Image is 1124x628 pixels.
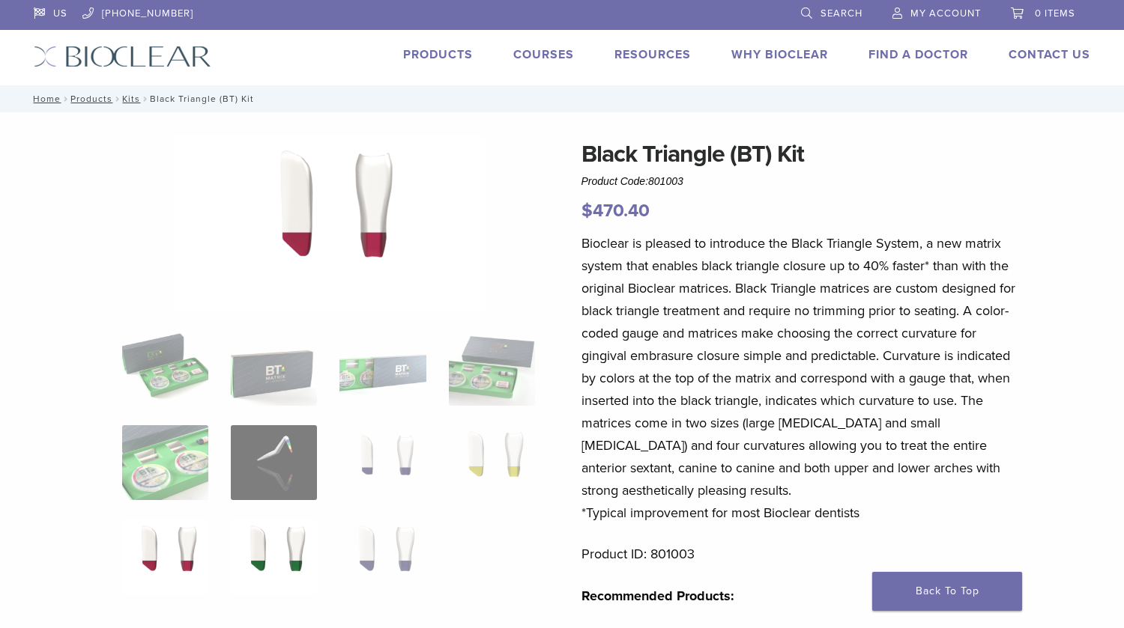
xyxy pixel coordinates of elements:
[339,519,426,594] img: Black Triangle (BT) Kit - Image 11
[581,588,734,604] strong: Recommended Products:
[614,47,691,62] a: Resources
[34,46,211,67] img: Bioclear
[581,136,1022,172] h1: Black Triangle (BT) Kit
[140,95,150,103] span: /
[112,95,122,103] span: /
[22,85,1102,112] nav: Black Triangle (BT) Kit
[581,175,683,187] span: Product Code:
[231,331,317,406] img: Black Triangle (BT) Kit - Image 2
[449,425,535,500] img: Black Triangle (BT) Kit - Image 8
[339,425,426,500] img: Black Triangle (BT) Kit - Image 7
[821,7,862,19] span: Search
[513,47,574,62] a: Courses
[872,572,1022,611] a: Back To Top
[70,94,112,104] a: Products
[449,331,535,406] img: Black Triangle (BT) Kit - Image 4
[731,47,828,62] a: Why Bioclear
[231,519,317,594] img: Black Triangle (BT) Kit - Image 10
[910,7,981,19] span: My Account
[122,425,208,500] img: Black Triangle (BT) Kit - Image 5
[122,519,208,594] img: Black Triangle (BT) Kit - Image 9
[231,425,317,500] img: Black Triangle (BT) Kit - Image 6
[868,47,968,62] a: Find A Doctor
[173,136,485,311] img: Black Triangle (BT) Kit - Image 9
[648,175,683,187] span: 801003
[28,94,61,104] a: Home
[122,94,140,104] a: Kits
[581,232,1022,524] p: Bioclear is pleased to introduce the Black Triangle System, a new matrix system that enables blac...
[1035,7,1075,19] span: 0 items
[122,331,208,406] img: Intro-Black-Triangle-Kit-6-Copy-e1548792917662-324x324.jpg
[581,200,593,222] span: $
[581,200,650,222] bdi: 470.40
[581,543,1022,565] p: Product ID: 801003
[61,95,70,103] span: /
[1009,47,1090,62] a: Contact Us
[403,47,473,62] a: Products
[339,331,426,406] img: Black Triangle (BT) Kit - Image 3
